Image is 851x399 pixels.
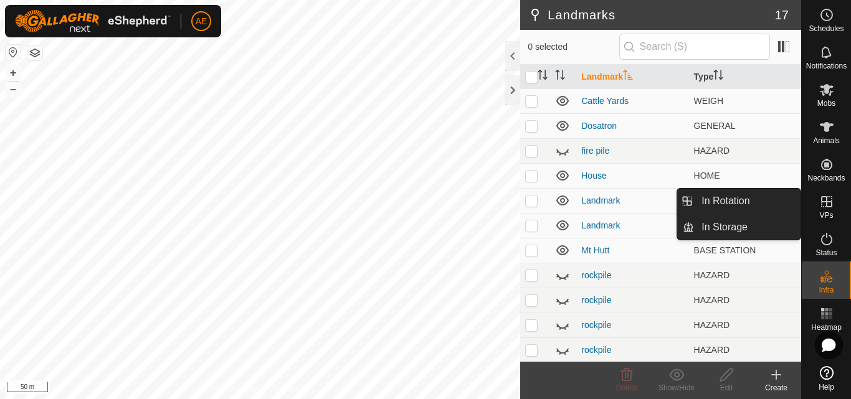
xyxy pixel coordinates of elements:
input: Search (S) [619,34,770,60]
span: Mobs [817,100,835,107]
span: VPs [819,212,833,219]
button: Map Layers [27,45,42,60]
a: rockpile [581,270,611,280]
a: Privacy Policy [211,383,258,394]
button: – [6,82,21,96]
a: rockpile [581,345,611,355]
div: Create [751,382,801,393]
a: rockpile [581,320,611,330]
span: Notifications [806,62,847,70]
a: In Rotation [694,189,801,214]
span: Delete [616,383,638,392]
span: 17 [775,6,789,24]
a: Landmark [581,220,620,230]
span: HAZARD [694,270,730,280]
span: 0 selected [528,40,619,54]
span: In Rotation [701,194,749,209]
p-sorticon: Activate to sort [623,72,633,82]
th: Landmark [576,65,688,89]
a: rockpile [581,295,611,305]
span: HOME [694,171,720,181]
div: Show/Hide [652,382,701,393]
a: fire pile [581,146,609,156]
span: HAZARD [694,295,730,305]
img: Gallagher Logo [15,10,171,32]
a: Contact Us [272,383,309,394]
span: HAZARD [694,146,730,156]
span: Help [819,383,834,391]
p-sorticon: Activate to sort [538,72,548,82]
span: Animals [813,137,840,144]
li: In Rotation [677,189,801,214]
span: Neckbands [807,174,845,182]
button: Reset Map [6,45,21,60]
span: HAZARD [694,345,730,355]
a: Dosatron [581,121,617,131]
span: HAZARD [694,320,730,330]
span: Schedules [809,25,844,32]
span: Infra [819,286,834,294]
a: Landmark [581,195,620,205]
a: Help [802,361,851,396]
h2: Landmarks [528,7,775,22]
span: GENERAL [694,121,736,131]
a: House [581,171,606,181]
span: AE [196,15,207,28]
li: In Storage [677,215,801,240]
p-sorticon: Activate to sort [713,72,723,82]
th: Type [689,65,801,89]
span: WEIGH [694,96,723,106]
button: + [6,65,21,80]
a: Cattle Yards [581,96,629,106]
a: In Storage [694,215,801,240]
span: Heatmap [811,324,842,331]
p-sorticon: Activate to sort [555,72,565,82]
div: Edit [701,382,751,393]
span: Status [815,249,837,256]
a: Mt Hutt [581,245,609,255]
span: BASE STATION [694,245,756,255]
span: In Storage [701,220,748,235]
